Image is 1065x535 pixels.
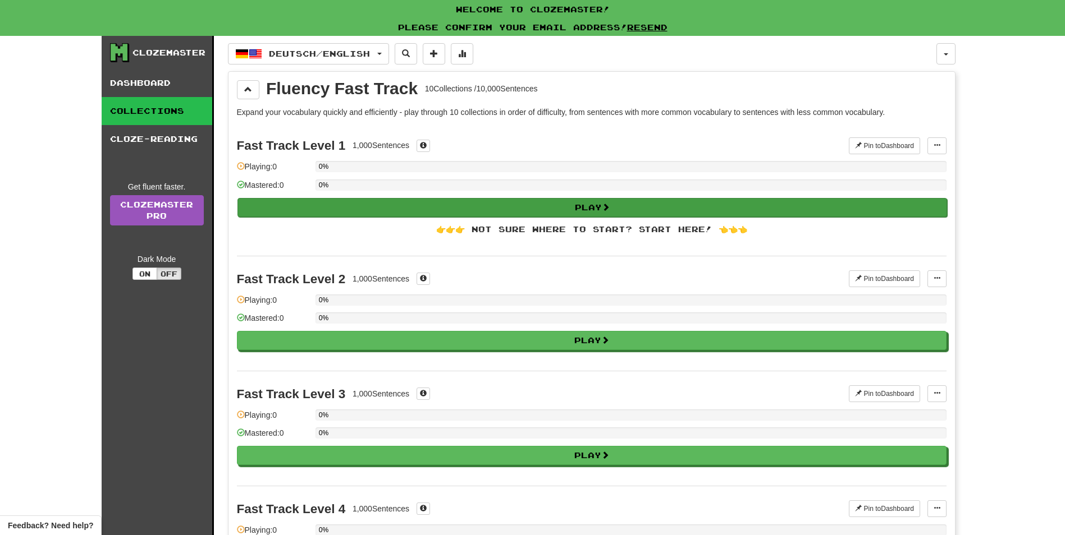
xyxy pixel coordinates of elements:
div: Mastered: 0 [237,179,310,198]
div: Mastered: 0 [237,312,310,331]
button: Search sentences [395,43,417,64]
button: Play [237,331,947,350]
p: Expand your vocabulary quickly and efficiently - play through 10 collections in order of difficul... [237,107,947,118]
div: 1,000 Sentences [353,273,409,284]
a: Resend [627,22,668,32]
a: Dashboard [102,69,212,97]
button: Pin toDashboard [849,385,920,402]
div: Fast Track Level 4 [237,502,346,516]
div: Fast Track Level 1 [237,139,346,153]
div: Fast Track Level 3 [237,387,346,401]
a: Collections [102,97,212,125]
button: On [132,267,157,280]
button: Pin toDashboard [849,270,920,287]
a: ClozemasterPro [110,195,204,225]
div: Get fluent faster. [110,181,204,192]
button: Pin toDashboard [849,137,920,154]
button: Play [237,446,947,465]
button: Deutsch/English [228,43,389,64]
div: Fluency Fast Track [266,80,418,97]
span: Deutsch / English [269,49,370,58]
button: Play [237,198,947,217]
a: Cloze-Reading [102,125,212,153]
button: Off [157,267,181,280]
div: Clozemaster [132,47,205,58]
div: Mastered: 0 [237,427,310,446]
span: Open feedback widget [8,520,93,531]
button: More stats [451,43,473,64]
div: Dark Mode [110,253,204,265]
div: 1,000 Sentences [353,140,409,151]
div: Playing: 0 [237,409,310,428]
div: Playing: 0 [237,161,310,179]
div: 👉👉👉 Not sure where to start? Start here! 👈👈👈 [237,224,947,235]
div: Playing: 0 [237,294,310,313]
div: 1,000 Sentences [353,503,409,514]
div: 10 Collections / 10,000 Sentences [425,83,538,94]
div: Fast Track Level 2 [237,272,346,286]
button: Pin toDashboard [849,500,920,517]
button: Add sentence to collection [423,43,445,64]
div: 1,000 Sentences [353,388,409,399]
